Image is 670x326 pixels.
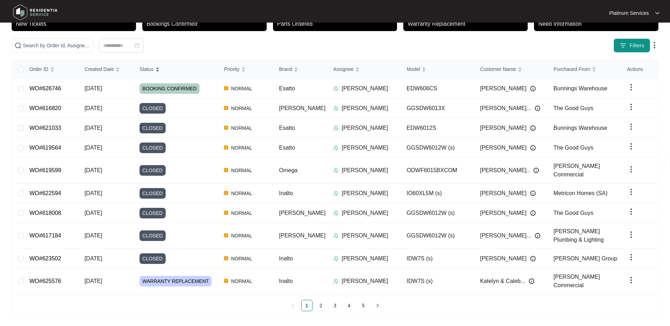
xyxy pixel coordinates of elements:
span: Brand [279,65,292,73]
img: residentia service logo [11,2,60,23]
img: Info icon [530,191,536,196]
span: Inalto [279,190,293,196]
span: CLOSED [140,143,166,153]
img: Assigner Icon [333,233,339,239]
img: dropdown arrow [627,122,635,131]
img: Vercel Logo [224,256,228,260]
img: Vercel Logo [224,106,228,110]
img: dropdown arrow [627,276,635,284]
span: [PERSON_NAME]... [480,104,531,113]
span: CLOSED [140,208,166,218]
span: [PERSON_NAME] [480,124,527,132]
th: Customer Name [474,60,548,79]
span: Customer Name [480,65,516,73]
img: dropdown arrow [627,103,635,111]
img: filter icon [619,42,627,49]
a: WO#626746 [29,85,61,91]
td: EDW606CS [401,79,474,98]
a: 3 [330,300,340,311]
span: CLOSED [140,103,166,114]
span: [PERSON_NAME] [279,105,326,111]
span: Created Date [84,65,114,73]
img: dropdown arrow [655,11,659,15]
a: WO#619564 [29,145,61,151]
li: Previous Page [287,300,298,311]
td: GGSDW6013X [401,98,474,118]
img: Info icon [530,86,536,91]
img: dropdown arrow [627,142,635,151]
a: 5 [358,300,369,311]
p: [PERSON_NAME] [342,144,388,152]
span: [DATE] [84,210,102,216]
span: [PERSON_NAME] [480,189,527,198]
a: 2 [316,300,326,311]
p: [PERSON_NAME] [342,124,388,132]
span: Bunnings Warehouse [553,125,607,131]
span: NORMAL [228,231,255,240]
a: WO#617184 [29,233,61,239]
span: BOOKING CONFIRMED [140,83,200,94]
span: Purchased From [553,65,590,73]
span: Model [407,65,420,73]
span: Inalto [279,278,293,284]
span: CLOSED [140,123,166,133]
a: WO#622594 [29,190,61,196]
li: 3 [330,300,341,311]
span: NORMAL [228,84,255,93]
span: [PERSON_NAME] [480,84,527,93]
span: [DATE] [84,85,102,91]
span: [PERSON_NAME] [480,144,527,152]
span: WARRANTY REPLACEMENT [140,276,212,286]
img: Vercel Logo [224,191,228,195]
span: [DATE] [84,190,102,196]
img: Assigner Icon [333,256,339,261]
img: Vercel Logo [224,126,228,130]
p: [PERSON_NAME] [342,166,388,175]
span: Assignee [333,65,354,73]
a: WO#618008 [29,210,61,216]
img: dropdown arrow [627,230,635,239]
a: 4 [344,300,355,311]
span: [DATE] [84,145,102,151]
span: Esatto [279,125,295,131]
td: ODWF6015BXCOM [401,158,474,183]
span: Inalto [279,255,293,261]
img: Assigner Icon [333,168,339,173]
img: Info icon [535,105,540,111]
td: GGSDW6012W (s) [401,138,474,158]
span: Katelyn & Caleb... [480,277,525,285]
span: [PERSON_NAME] [480,209,527,217]
a: WO#616820 [29,105,61,111]
img: Info icon [530,125,536,131]
span: NORMAL [228,144,255,152]
td: GGSDW6012W (s) [401,223,474,249]
span: Bunnings Warehouse [553,85,607,91]
span: The Good Guys [553,105,593,111]
span: right [375,303,380,308]
span: [PERSON_NAME] Plumbing & Lighting [553,228,604,243]
a: WO#621033 [29,125,61,131]
img: Info icon [530,256,536,261]
p: [PERSON_NAME] [342,104,388,113]
li: Next Page [372,300,383,311]
img: dropdown arrow [627,188,635,196]
span: CLOSED [140,253,166,264]
img: Info icon [535,233,540,239]
span: The Good Guys [553,210,593,216]
p: Parts Ordered [277,20,397,28]
th: Brand [273,60,327,79]
img: Info icon [530,145,536,151]
span: [PERSON_NAME] Commercial [553,163,600,177]
span: Metricon Homes (SA) [553,190,607,196]
span: CLOSED [140,188,166,199]
th: Actions [621,60,658,79]
span: [PERSON_NAME].. [480,166,529,175]
th: Assignee [327,60,401,79]
img: Assigner Icon [333,145,339,151]
span: [DATE] [84,167,102,173]
th: Model [401,60,474,79]
span: NORMAL [228,104,255,113]
img: Assigner Icon [333,125,339,131]
span: [DATE] [84,105,102,111]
